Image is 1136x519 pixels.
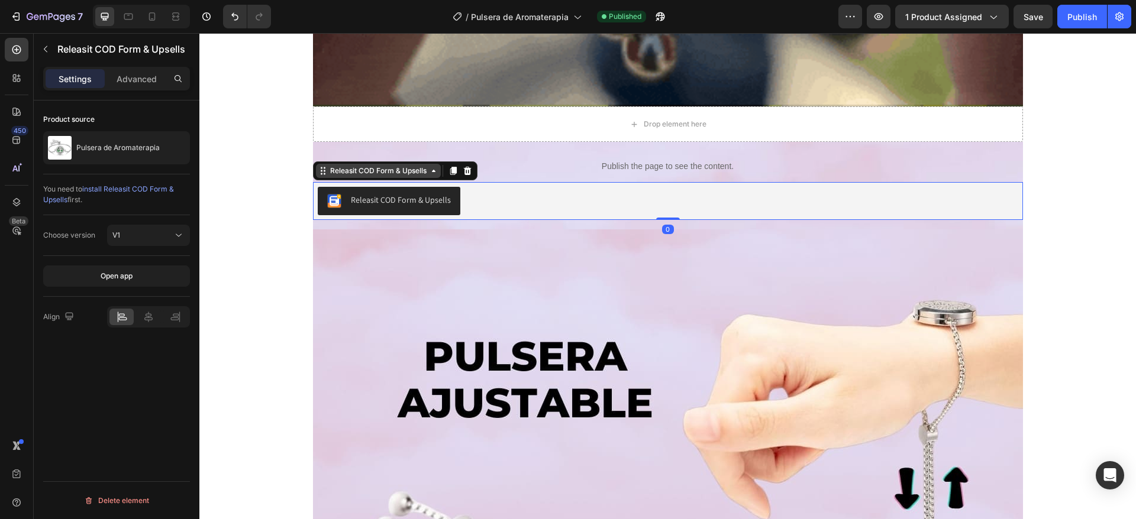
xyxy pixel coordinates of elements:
[463,192,475,201] div: 0
[43,184,190,205] div: You need to first.
[107,225,190,246] button: V1
[59,73,92,85] p: Settings
[905,11,982,23] span: 1 product assigned
[101,271,133,281] div: Open app
[5,5,88,28] button: 7
[1057,5,1107,28] button: Publish
[1024,12,1043,22] span: Save
[43,230,95,241] div: Choose version
[151,161,251,173] div: Releasit COD Form & Upsells
[43,114,95,125] div: Product source
[78,9,83,24] p: 7
[202,127,735,140] p: Publish the page to see the content.
[43,265,190,287] button: Open app
[11,126,28,135] div: 450
[128,161,142,175] img: CKKYs5695_ICEAE=.webp
[84,494,149,508] div: Delete element
[9,216,28,226] div: Beta
[444,86,507,96] div: Drop element here
[57,42,185,56] p: Releasit COD Form & Upsells
[48,136,72,160] img: product feature img
[118,154,261,182] button: Releasit COD Form & Upsells
[223,5,271,28] div: Undo/Redo
[43,309,76,325] div: Align
[117,73,157,85] p: Advanced
[199,33,1136,519] iframe: Design area
[1014,5,1053,28] button: Save
[43,491,190,510] button: Delete element
[76,144,160,152] p: Pulsera de Aromaterapia
[466,11,469,23] span: /
[128,132,230,143] div: Releasit COD Form & Upsells
[43,184,174,204] span: install Releasit COD Form & Upsells
[1096,461,1124,489] div: Open Intercom Messenger
[471,11,569,23] span: Pulsera de Aromaterapia
[112,231,120,239] span: V1
[1067,11,1097,23] div: Publish
[895,5,1009,28] button: 1 product assigned
[609,11,641,22] span: Published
